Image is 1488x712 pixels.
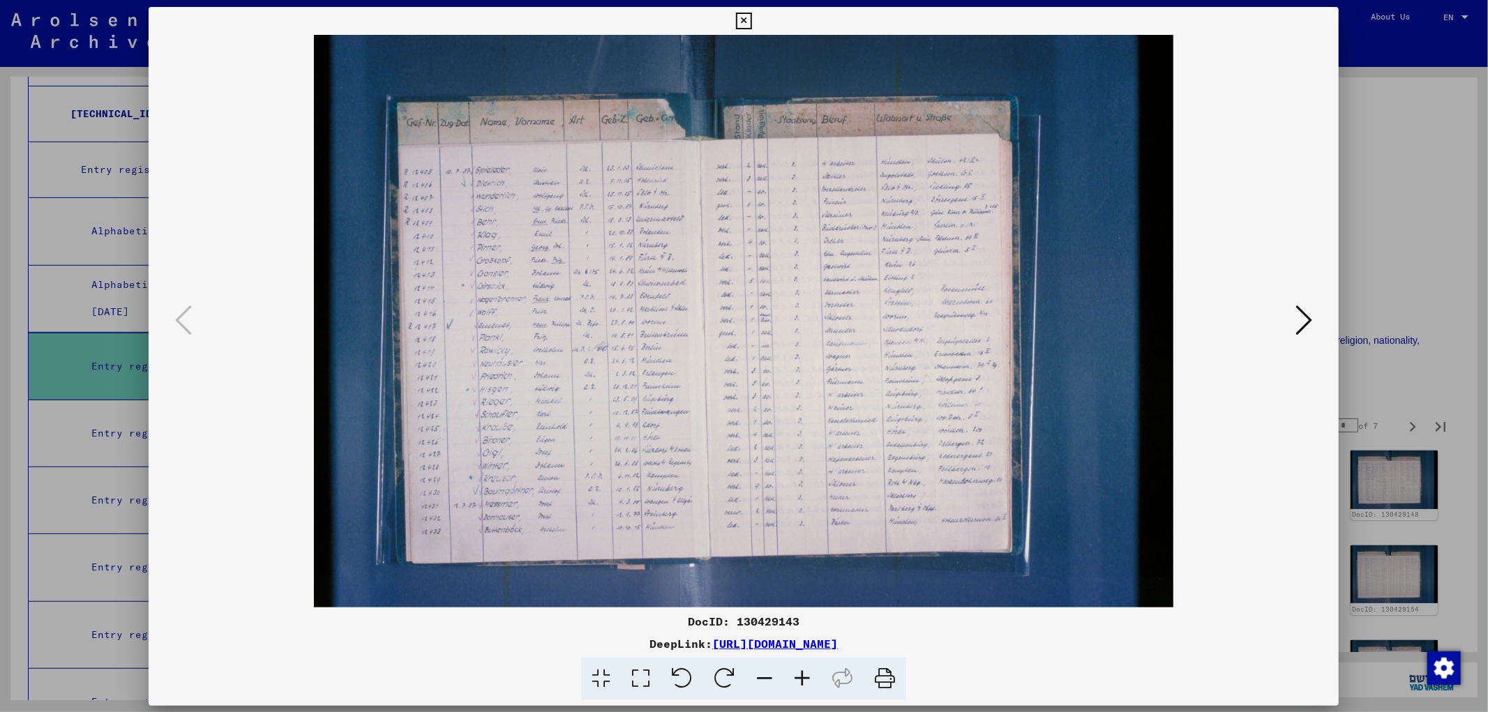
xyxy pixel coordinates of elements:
[196,35,1291,607] img: 001.jpg
[1427,651,1460,684] div: Change consent
[1427,651,1461,685] img: Change consent
[712,637,838,651] a: [URL][DOMAIN_NAME]
[149,635,1339,652] div: DeepLink:
[149,613,1339,630] div: DocID: 130429143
